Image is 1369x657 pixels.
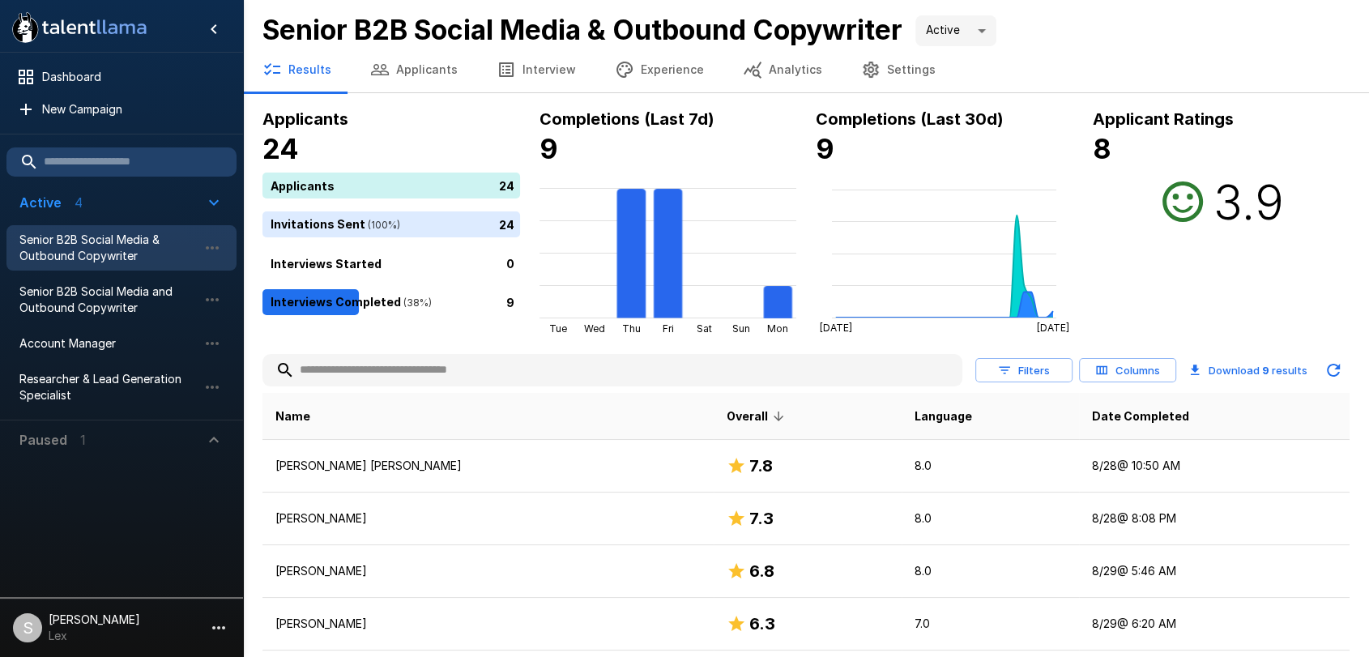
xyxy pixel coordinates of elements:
[816,109,1004,129] b: Completions (Last 30d)
[539,109,714,129] b: Completions (Last 7d)
[275,458,701,474] p: [PERSON_NAME] [PERSON_NAME]
[275,616,701,632] p: [PERSON_NAME]
[749,558,774,584] h6: 6.8
[915,563,1066,579] p: 8.0
[477,47,595,92] button: Interview
[584,322,605,335] tspan: Wed
[975,358,1073,383] button: Filters
[506,254,514,271] p: 0
[1317,354,1350,386] button: Updated Today - 5:22 AM
[697,322,712,335] tspan: Sat
[727,407,789,426] span: Overall
[1079,358,1176,383] button: Columns
[915,407,972,426] span: Language
[749,611,775,637] h6: 6.3
[243,47,351,92] button: Results
[842,47,955,92] button: Settings
[1037,322,1069,334] tspan: [DATE]
[621,322,640,335] tspan: Thu
[662,322,673,335] tspan: Fri
[262,132,299,165] b: 24
[499,215,514,233] p: 24
[351,47,477,92] button: Applicants
[539,132,558,165] b: 9
[275,407,310,426] span: Name
[915,458,1066,474] p: 8.0
[275,563,701,579] p: [PERSON_NAME]
[820,322,852,334] tspan: [DATE]
[732,322,750,335] tspan: Sun
[1262,364,1269,377] b: 9
[1079,545,1350,598] td: 8/29 @ 5:46 AM
[1092,407,1189,426] span: Date Completed
[1079,598,1350,651] td: 8/29 @ 6:20 AM
[767,322,788,335] tspan: Mon
[816,132,834,165] b: 9
[1079,493,1350,545] td: 8/28 @ 8:08 PM
[262,13,902,46] b: Senior B2B Social Media & Outbound Copywriter
[723,47,842,92] button: Analytics
[915,15,996,46] div: Active
[499,177,514,194] p: 24
[275,510,701,527] p: [PERSON_NAME]
[1093,109,1234,129] b: Applicant Ratings
[1093,132,1111,165] b: 8
[595,47,723,92] button: Experience
[1079,440,1350,493] td: 8/28 @ 10:50 AM
[749,506,774,531] h6: 7.3
[548,322,566,335] tspan: Tue
[506,293,514,310] p: 9
[749,453,773,479] h6: 7.8
[1183,354,1314,386] button: Download 9 results
[1213,173,1284,231] h2: 3.9
[915,510,1066,527] p: 8.0
[262,109,348,129] b: Applicants
[915,616,1066,632] p: 7.0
